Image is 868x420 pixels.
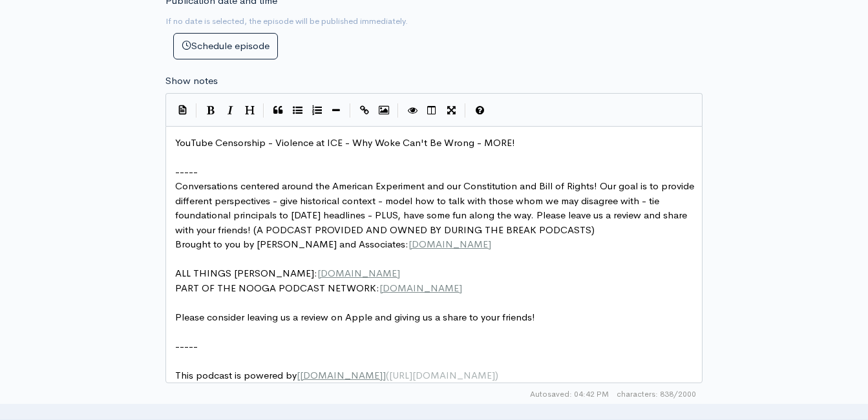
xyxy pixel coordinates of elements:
i: | [397,103,399,118]
span: [DOMAIN_NAME] [379,282,462,294]
span: 838/2000 [617,388,696,400]
button: Insert Show Notes Template [173,100,192,119]
span: Autosaved: 04:42 PM [530,388,609,400]
span: ALL THINGS [PERSON_NAME]: [175,267,400,279]
button: Toggle Fullscreen [441,101,461,120]
button: Generic List [288,101,307,120]
span: [URL][DOMAIN_NAME] [389,369,495,381]
span: ----- [175,340,198,352]
span: Brought to you by [PERSON_NAME] and Associates: [175,238,494,250]
i: | [465,103,466,118]
button: Italic [220,101,240,120]
span: ----- [175,165,198,178]
button: Insert Image [374,101,394,120]
label: Show notes [165,74,218,89]
span: PART OF THE NOOGA PODCAST NETWORK: [175,282,462,294]
span: ) [495,369,498,381]
span: [ [297,369,300,381]
button: Numbered List [307,101,326,120]
button: Create Link [355,101,374,120]
span: YouTube Censorship - Violence at ICE - Why Woke Can't Be Wrong - MORE! [175,136,515,149]
span: This podcast is powered by [175,369,498,381]
button: Insert Horizontal Line [326,101,346,120]
button: Toggle Side by Side [422,101,441,120]
span: ( [386,369,389,381]
button: Bold [201,101,220,120]
span: ] [383,369,386,381]
span: Please consider leaving us a review on Apple and giving us a share to your friends! [175,311,535,323]
button: Schedule episode [173,33,278,59]
i: | [196,103,197,118]
button: Toggle Preview [403,101,422,120]
button: Markdown Guide [470,101,489,120]
button: Heading [240,101,259,120]
span: [DOMAIN_NAME] [408,238,491,250]
i: | [350,103,351,118]
i: | [263,103,264,118]
span: Conversations centered around the American Experiment and our Constitution and Bill of Rights! Ou... [175,180,697,236]
span: [DOMAIN_NAME] [317,267,400,279]
button: Quote [268,101,288,120]
span: [DOMAIN_NAME] [300,369,383,381]
small: If no date is selected, the episode will be published immediately. [165,16,408,26]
